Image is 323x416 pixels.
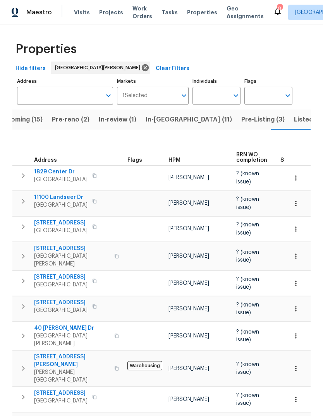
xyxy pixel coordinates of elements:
[99,114,136,125] span: In-review (1)
[34,157,57,163] span: Address
[34,306,88,314] span: [GEOGRAPHIC_DATA]
[230,90,241,101] button: Open
[34,252,110,268] span: [GEOGRAPHIC_DATA][PERSON_NAME]
[168,200,209,206] span: [PERSON_NAME]
[168,306,209,312] span: [PERSON_NAME]
[236,171,259,184] span: ? (known issue)
[236,302,259,315] span: ? (known issue)
[192,79,241,84] label: Individuals
[241,114,285,125] span: Pre-Listing (3)
[179,90,189,101] button: Open
[34,176,88,183] span: [GEOGRAPHIC_DATA]
[236,250,259,263] span: ? (known issue)
[34,389,88,397] span: [STREET_ADDRESS]
[34,332,110,348] span: [GEOGRAPHIC_DATA][PERSON_NAME]
[12,62,49,76] button: Hide filters
[34,368,110,384] span: [PERSON_NAME][GEOGRAPHIC_DATA]
[26,9,52,16] span: Maestro
[146,114,232,125] span: In-[GEOGRAPHIC_DATA] (11)
[15,64,46,74] span: Hide filters
[168,157,180,163] span: HPM
[17,79,113,84] label: Address
[153,62,192,76] button: Clear Filters
[236,277,259,290] span: ? (known issue)
[34,168,88,176] span: 1829 Center Dr
[34,353,110,368] span: [STREET_ADDRESS][PERSON_NAME]
[187,9,217,16] span: Properties
[132,5,152,20] span: Work Orders
[168,226,209,231] span: [PERSON_NAME]
[34,227,88,235] span: [GEOGRAPHIC_DATA]
[236,329,259,342] span: ? (known issue)
[34,299,88,306] span: [STREET_ADDRESS]
[52,114,89,125] span: Pre-reno (2)
[34,324,110,332] span: 40 [PERSON_NAME] Dr
[277,5,282,12] div: 8
[236,393,259,406] span: ? (known issue)
[168,253,209,259] span: [PERSON_NAME]
[236,197,259,210] span: ? (known issue)
[282,90,293,101] button: Open
[127,361,162,370] span: Warehousing
[34,397,88,405] span: [GEOGRAPHIC_DATA]
[236,152,267,163] span: BRN WO completion
[168,175,209,180] span: [PERSON_NAME]
[55,64,143,72] span: [GEOGRAPHIC_DATA][PERSON_NAME]
[34,193,88,201] span: 11100 Landseer Dr
[244,79,292,84] label: Flags
[34,245,110,252] span: [STREET_ADDRESS]
[236,222,259,235] span: ? (known issue)
[34,281,88,289] span: [GEOGRAPHIC_DATA]
[156,64,189,74] span: Clear Filters
[99,9,123,16] span: Projects
[51,62,150,74] div: [GEOGRAPHIC_DATA][PERSON_NAME]
[236,362,259,375] span: ? (known issue)
[34,201,88,209] span: [GEOGRAPHIC_DATA]
[161,10,178,15] span: Tasks
[34,219,88,227] span: [STREET_ADDRESS]
[168,281,209,286] span: [PERSON_NAME]
[15,45,77,53] span: Properties
[168,366,209,371] span: [PERSON_NAME]
[168,333,209,339] span: [PERSON_NAME]
[127,157,142,163] span: Flags
[227,5,264,20] span: Geo Assignments
[168,397,209,402] span: [PERSON_NAME]
[74,9,90,16] span: Visits
[280,157,306,163] span: Summary
[34,273,88,281] span: [STREET_ADDRESS]
[117,79,189,84] label: Markets
[122,92,148,99] span: 1 Selected
[103,90,114,101] button: Open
